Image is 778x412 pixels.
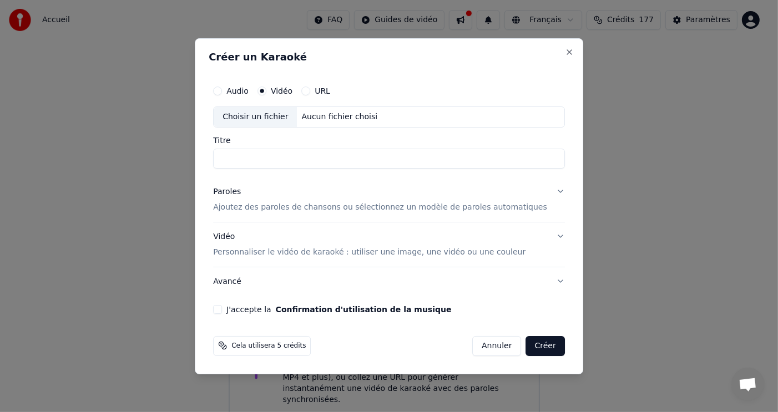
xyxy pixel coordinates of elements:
[271,87,292,95] label: Vidéo
[213,177,565,222] button: ParolesAjoutez des paroles de chansons ou sélectionnez un modèle de paroles automatiques
[213,267,565,296] button: Avancé
[472,335,521,355] button: Annuler
[209,52,569,62] h2: Créer un Karaoké
[276,305,452,313] button: J'accepte la
[213,246,526,257] p: Personnaliser le vidéo de karaoké : utiliser une image, une vidéo ou une couleur
[226,305,451,313] label: J'accepte la
[231,341,306,350] span: Cela utilisera 5 crédits
[297,111,382,123] div: Aucun fichier choisi
[213,202,547,213] p: Ajoutez des paroles de chansons ou sélectionnez un modèle de paroles automatiques
[315,87,330,95] label: URL
[213,222,565,267] button: VidéoPersonnaliser le vidéo de karaoké : utiliser une image, une vidéo ou une couleur
[213,136,565,144] label: Titre
[226,87,249,95] label: Audio
[213,186,241,197] div: Paroles
[526,335,565,355] button: Créer
[214,107,297,127] div: Choisir un fichier
[213,231,526,258] div: Vidéo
